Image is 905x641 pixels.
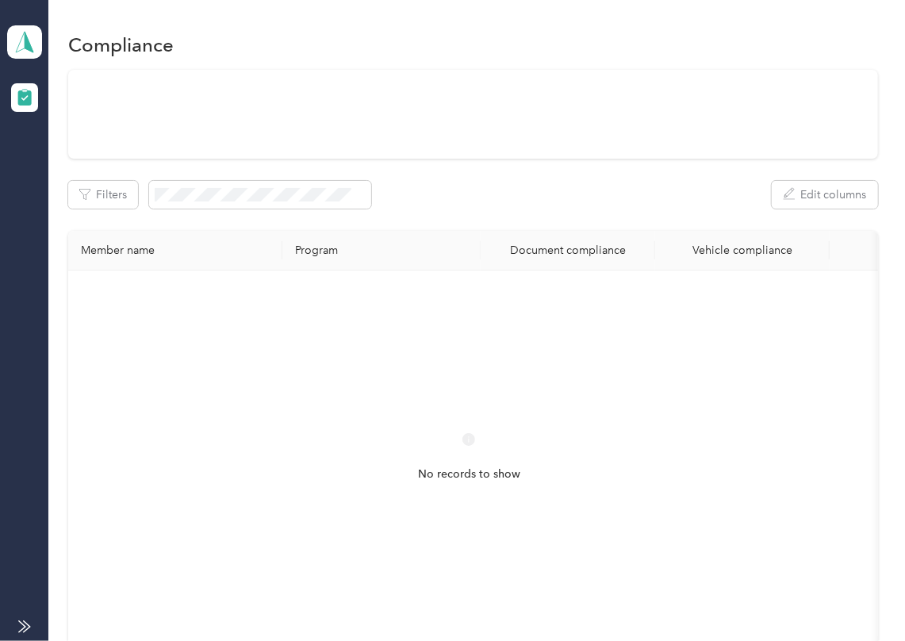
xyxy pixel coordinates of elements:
h1: Compliance [68,36,174,53]
th: Member name [68,231,282,271]
div: Vehicle compliance [668,244,817,257]
th: Program [282,231,481,271]
iframe: Everlance-gr Chat Button Frame [816,552,905,641]
button: Edit columns [772,181,878,209]
div: Document compliance [493,244,642,257]
span: No records to show [418,466,520,483]
button: Filters [68,181,138,209]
